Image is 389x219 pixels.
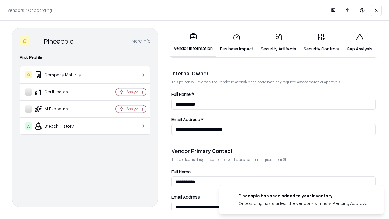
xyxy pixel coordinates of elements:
label: Email Address * [171,117,376,122]
div: Onboarding has started, the vendor's status is Pending Approval. [239,200,369,207]
label: Full Name * [171,92,376,96]
p: This person will oversee the vendor relationship and coordinate any required assessments or appro... [171,79,376,85]
p: This contact is designated to receive the assessment request from Shift [171,157,376,162]
div: Vendor Primary Contact [171,147,376,155]
div: Analyzing [126,106,143,111]
div: Company Maturity [25,71,98,78]
img: pineappleenergy.com [226,193,234,200]
label: Email Address [171,195,376,199]
a: Business Impact [216,29,257,57]
label: Full Name [171,169,376,174]
div: Certificates [25,88,98,96]
div: Internal Owner [171,70,376,77]
div: AI Exposure [25,105,98,113]
div: Pineapple has been added to your inventory [239,193,369,199]
a: Security Controls [300,29,343,57]
div: Pineapple [44,36,74,46]
button: More info [132,36,150,47]
a: Security Artifacts [257,29,300,57]
img: Pineapple [32,36,42,46]
div: Risk Profile [20,54,150,61]
div: A [25,122,32,130]
div: Breach History [25,122,98,130]
a: Gap Analysis [343,29,377,57]
p: Vendors / Onboarding [7,7,52,13]
a: Vendor Information [170,28,216,57]
div: C [20,36,29,46]
div: Analyzing [126,89,143,94]
div: C [25,71,32,78]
